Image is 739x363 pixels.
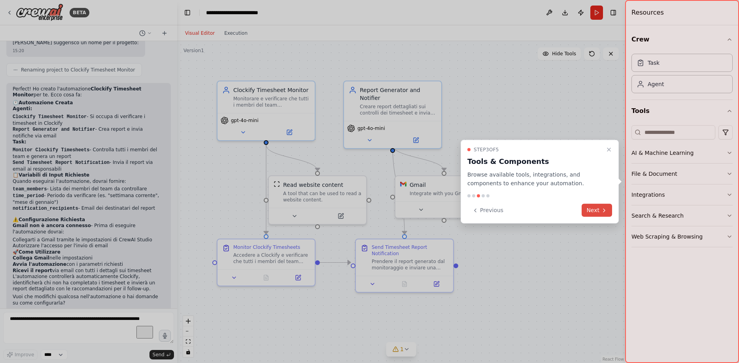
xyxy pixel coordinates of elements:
[604,145,614,154] button: Close walkthrough
[467,170,603,188] p: Browse available tools, integrations, and components to enhance your automation.
[474,146,499,152] span: Step 3 of 5
[182,7,193,18] button: Hide left sidebar
[582,204,612,217] button: Next
[467,204,508,217] button: Previous
[467,156,603,167] h3: Tools & Components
